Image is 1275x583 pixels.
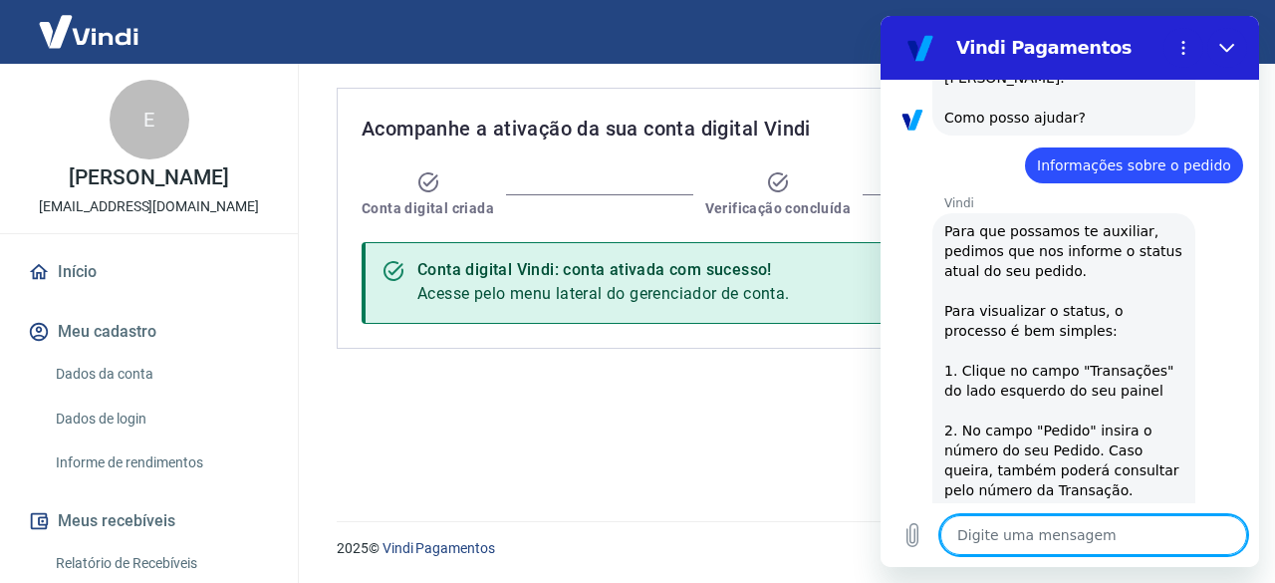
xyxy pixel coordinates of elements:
[39,196,259,217] p: [EMAIL_ADDRESS][DOMAIN_NAME]
[48,442,274,483] a: Informe de rendimentos
[48,399,274,439] a: Dados de login
[24,499,274,543] button: Meus recebíveis
[12,499,52,539] button: Carregar arquivo
[362,113,811,145] span: Acompanhe a ativação da sua conta digital Vindi
[417,258,790,282] div: Conta digital Vindi: conta ativada com sucesso!
[48,354,274,395] a: Dados da conta
[417,284,790,303] span: Acesse pelo menu lateral do gerenciador de conta.
[362,198,494,218] span: Conta digital criada
[24,1,153,62] img: Vindi
[110,80,189,159] div: E
[1179,14,1251,51] button: Sair
[337,538,1227,559] p: 2025 ©
[705,198,851,218] span: Verificação concluída
[881,16,1259,567] iframe: Janela de mensagens
[24,250,274,294] a: Início
[24,310,274,354] button: Meu cadastro
[69,167,228,188] p: [PERSON_NAME]
[382,540,495,556] a: Vindi Pagamentos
